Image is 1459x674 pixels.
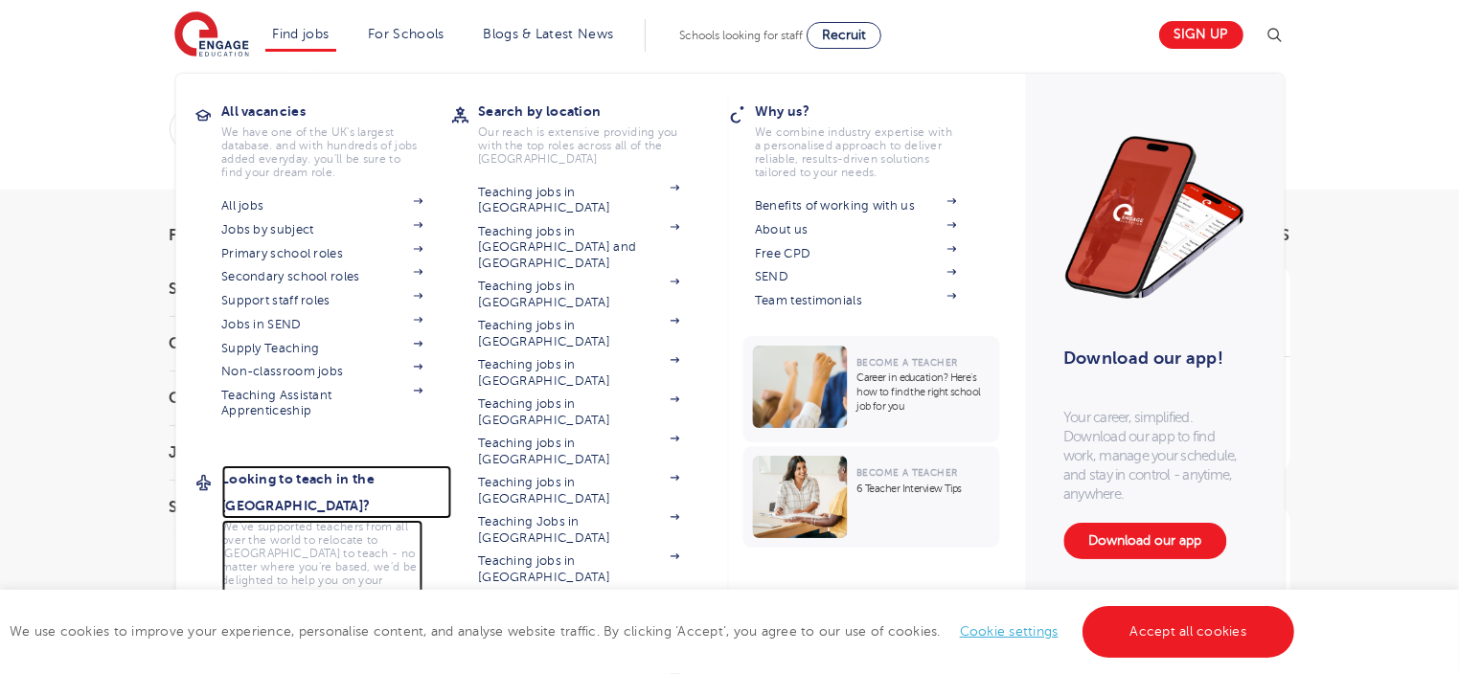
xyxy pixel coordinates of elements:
[755,125,956,179] p: We combine industry expertise with a personalised approach to deliver reliable, results-driven so...
[1063,408,1245,504] p: Your career, simplified. Download our app to find work, manage your schedule, and stay in control...
[368,27,444,41] a: For Schools
[221,364,422,379] a: Non-classroom jobs
[221,98,451,179] a: All vacanciesWe have one of the UK's largest database. and with hundreds of jobs added everyday. ...
[856,467,957,478] span: Become a Teacher
[679,29,803,42] span: Schools looking for staff
[960,624,1059,639] a: Cookie settings
[478,98,708,124] h3: Search by location
[484,27,614,41] a: Blogs & Latest News
[478,475,679,506] a: Teaching jobs in [GEOGRAPHIC_DATA]
[221,388,422,419] a: Teaching Assistant Apprenticeship
[478,553,679,585] a: Teaching jobs in [GEOGRAPHIC_DATA]
[221,98,451,124] h3: All vacancies
[742,336,1004,442] a: Become a TeacherCareer in education? Here’s how to find the right school job for you
[10,624,1299,639] span: We use cookies to improve your experience, personalise content, and analyse website traffic. By c...
[221,317,422,332] a: Jobs in SEND
[1063,523,1226,559] a: Download our app
[221,222,422,237] a: Jobs by subject
[221,465,451,519] h3: Looking to teach in the [GEOGRAPHIC_DATA]?
[742,446,1004,548] a: Become a Teacher6 Teacher Interview Tips
[170,281,380,297] h3: Start Date
[170,228,227,243] span: Filters
[170,500,380,515] h3: Sector
[221,520,422,600] p: We've supported teachers from all over the world to relocate to [GEOGRAPHIC_DATA] to teach - no m...
[170,391,380,406] h3: City
[478,98,708,166] a: Search by locationOur reach is extensive providing you with the top roles across all of the [GEOG...
[1083,606,1295,658] a: Accept all cookies
[1063,337,1237,379] h3: Download our app!
[478,436,679,467] a: Teaching jobs in [GEOGRAPHIC_DATA]
[221,246,422,261] a: Primary school roles
[478,185,679,216] a: Teaching jobs in [GEOGRAPHIC_DATA]
[856,371,990,414] p: Career in education? Here’s how to find the right school job for you
[170,107,1079,151] div: Submit
[755,98,985,124] h3: Why us?
[755,98,985,179] a: Why us?We combine industry expertise with a personalised approach to deliver reliable, results-dr...
[478,279,679,310] a: Teaching jobs in [GEOGRAPHIC_DATA]
[221,125,422,179] p: We have one of the UK's largest database. and with hundreds of jobs added everyday. you'll be sur...
[221,341,422,356] a: Supply Teaching
[170,445,380,461] h3: Job Type
[1159,21,1243,49] a: Sign up
[273,27,330,41] a: Find jobs
[478,318,679,349] a: Teaching jobs in [GEOGRAPHIC_DATA]
[221,465,451,600] a: Looking to teach in the [GEOGRAPHIC_DATA]?We've supported teachers from all over the world to rel...
[755,269,956,284] a: SEND
[856,357,957,368] span: Become a Teacher
[856,482,990,496] p: 6 Teacher Interview Tips
[755,222,956,237] a: About us
[755,293,956,308] a: Team testimonials
[170,336,380,351] h3: County
[174,11,249,59] img: Engage Education
[478,125,679,166] p: Our reach is extensive providing you with the top roles across all of the [GEOGRAPHIC_DATA]
[478,396,679,428] a: Teaching jobs in [GEOGRAPHIC_DATA]
[807,22,881,49] a: Recruit
[221,293,422,308] a: Support staff roles
[221,269,422,284] a: Secondary school roles
[478,224,679,271] a: Teaching jobs in [GEOGRAPHIC_DATA] and [GEOGRAPHIC_DATA]
[478,514,679,546] a: Teaching Jobs in [GEOGRAPHIC_DATA]
[755,198,956,213] a: Benefits of working with us
[221,198,422,213] a: All jobs
[478,357,679,389] a: Teaching jobs in [GEOGRAPHIC_DATA]
[822,28,866,42] span: Recruit
[755,246,956,261] a: Free CPD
